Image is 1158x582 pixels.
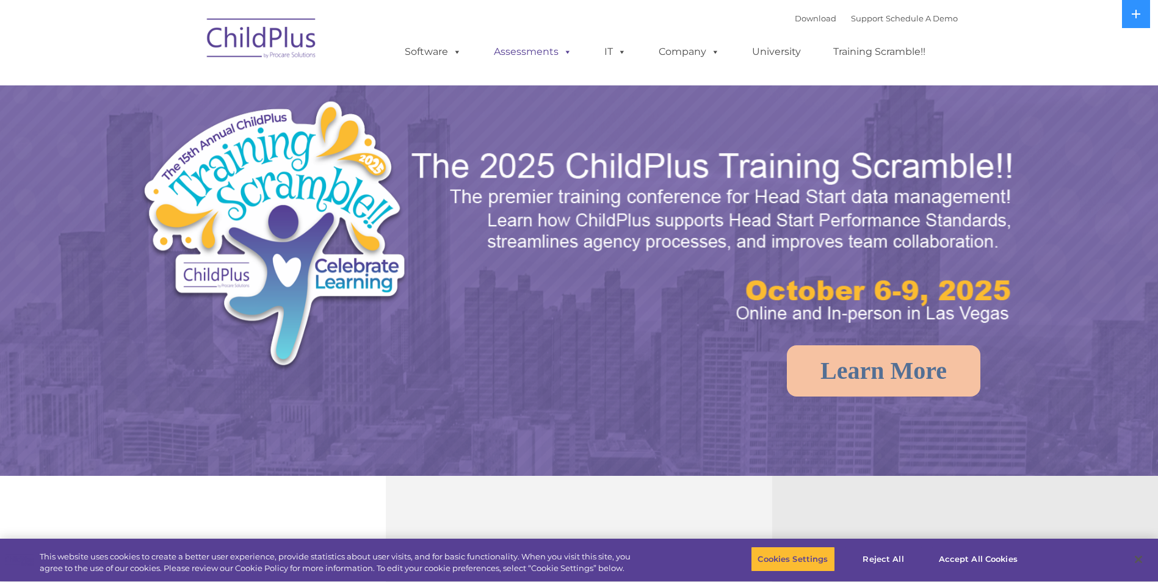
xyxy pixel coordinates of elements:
button: Cookies Settings [751,547,834,572]
button: Accept All Cookies [932,547,1024,572]
a: Learn More [787,345,980,397]
img: ChildPlus by Procare Solutions [201,10,323,71]
div: This website uses cookies to create a better user experience, provide statistics about user visit... [40,551,637,575]
a: Schedule A Demo [886,13,958,23]
font: | [795,13,958,23]
button: Close [1125,546,1152,573]
a: University [740,40,813,64]
a: Company [646,40,732,64]
a: Assessments [482,40,584,64]
a: Training Scramble!! [821,40,938,64]
a: Software [393,40,474,64]
button: Reject All [845,547,922,572]
a: Download [795,13,836,23]
a: IT [592,40,639,64]
a: Support [851,13,883,23]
